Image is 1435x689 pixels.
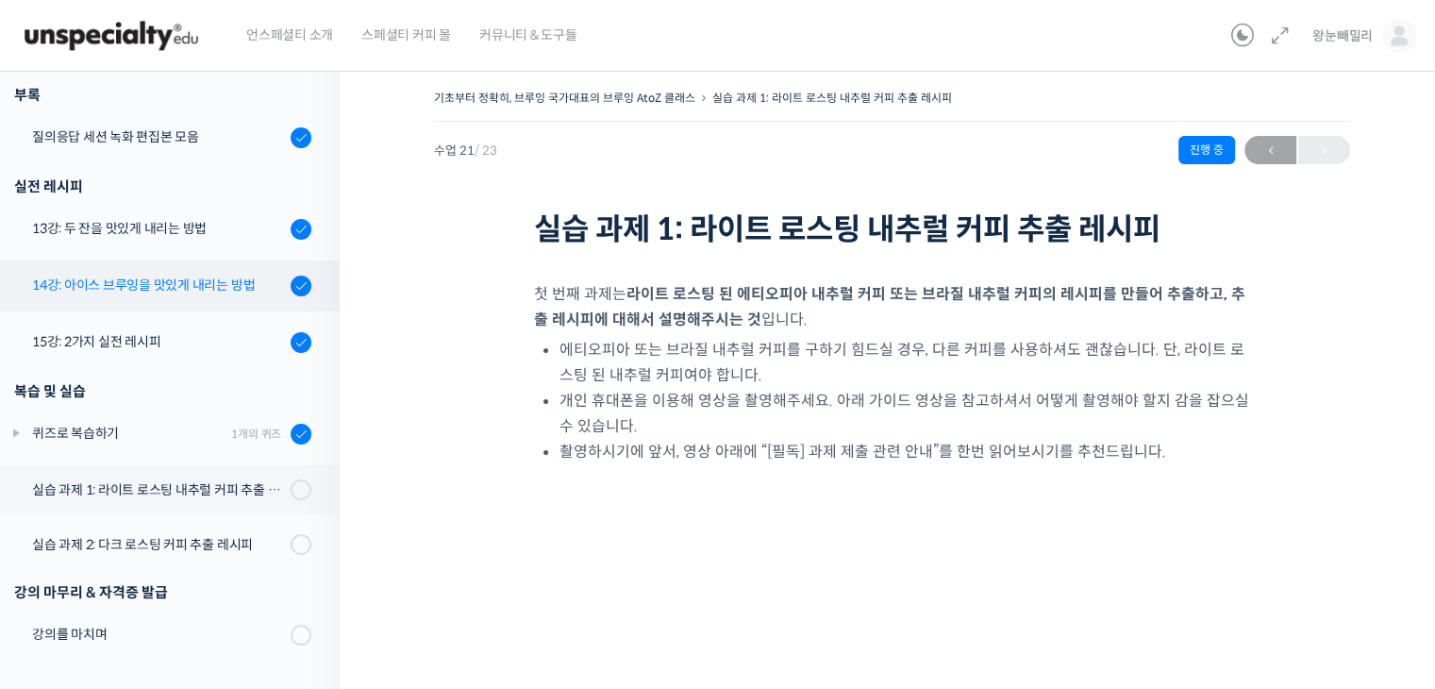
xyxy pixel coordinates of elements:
strong: 라이트 로스팅 된 에티오피아 내추럴 커피 또는 브라질 내추럴 커피의 레시피를 만들어 추출하고, 추출 레시피에 대해서 설명해주시는 것 [534,284,1245,329]
span: 대화 [173,562,195,577]
span: 홈 [59,561,71,576]
div: 부록 [14,82,311,108]
li: 개인 휴대폰을 이용해 영상을 촬영해주세요. 아래 가이드 영상을 참고하셔서 어떻게 촬영해야 할지 감을 잡으실 수 있습니다. [559,388,1251,439]
div: 강의 마무리 & 자격증 발급 [14,580,311,605]
div: 실습 과제 2: 다크 로스팅 커피 추출 레시피 [32,534,285,555]
span: 왕눈빼밀리 [1312,27,1373,44]
a: 실습 과제 1: 라이트 로스팅 내추럴 커피 추출 레시피 [712,91,952,105]
div: 강의를 마치며 [32,624,285,645]
div: 퀴즈로 복습하기 [32,423,225,444]
a: ←이전 [1244,136,1296,164]
div: 진행 중 [1178,136,1235,164]
a: 설정 [243,532,362,580]
div: 1개의 퀴즈 [231,425,281,443]
li: 에티오피아 또는 브라질 내추럴 커피를 구하기 힘드실 경우, 다른 커피를 사용하셔도 괜찮습니다. 단, 라이트 로스팅 된 내추럴 커피여야 합니다. [559,337,1251,388]
p: 첫 번째 과제는 입니다. [534,281,1251,332]
div: 15강: 2가지 실전 레시피 [32,331,285,352]
h1: 실습 과제 1: 라이트 로스팅 내추럴 커피 추출 레시피 [534,211,1251,247]
div: 복습 및 실습 [14,378,311,404]
a: 대화 [125,532,243,580]
span: ← [1244,138,1296,163]
div: 14강: 아이스 브루잉을 맛있게 내리는 방법 [32,275,285,295]
div: 질의응답 세션 녹화 편집본 모음 [32,126,285,147]
span: / 23 [475,143,497,159]
li: 촬영하시기에 앞서, 영상 아래에 “[필독] 과제 제출 관련 안내”를 한번 읽어보시기를 추천드립니다. [559,439,1251,464]
div: 13강: 두 잔을 맛있게 내리는 방법 [32,218,285,239]
a: 홈 [6,532,125,580]
div: 실전 레시피 [14,174,311,199]
span: 설정 [292,561,314,576]
a: 기초부터 정확히, 브루잉 국가대표의 브루잉 AtoZ 클래스 [434,91,695,105]
span: 수업 21 [434,144,497,157]
div: 실습 과제 1: 라이트 로스팅 내추럴 커피 추출 레시피 [32,479,285,500]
